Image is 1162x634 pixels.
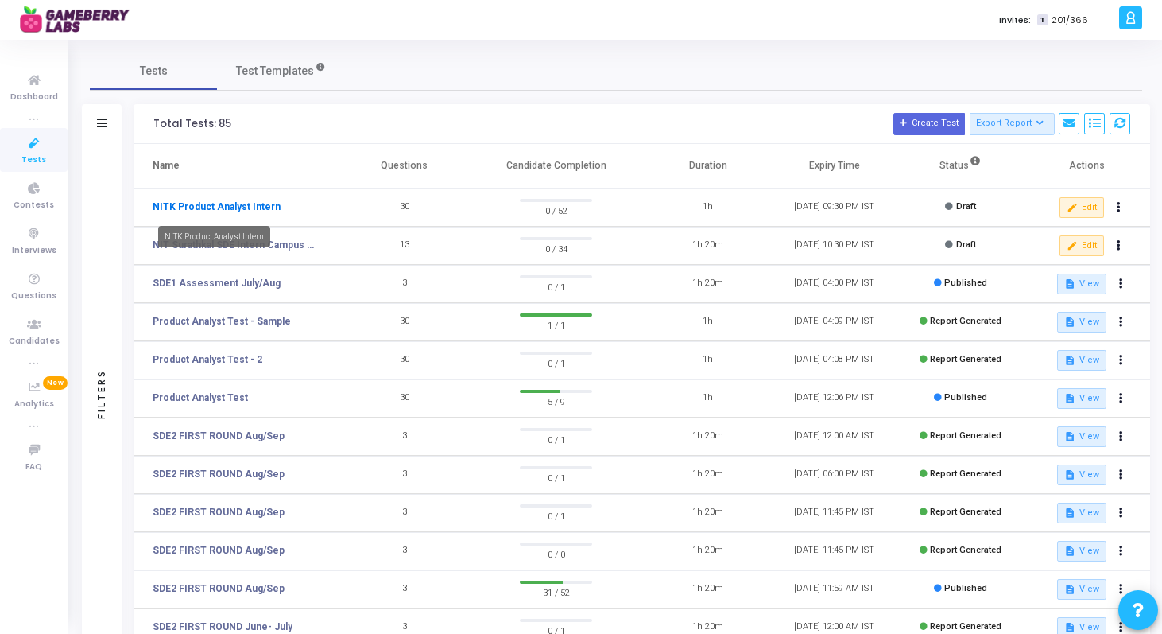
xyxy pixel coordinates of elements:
[1057,465,1106,485] button: View
[1059,197,1103,218] button: Edit
[645,570,771,609] td: 1h 20m
[645,418,771,456] td: 1h 20m
[1059,235,1103,256] button: Edit
[645,341,771,379] td: 1h
[944,278,987,288] span: Published
[153,543,285,558] a: SDE2 FIRST ROUND Aug/Sep
[930,430,1001,441] span: Report Generated
[134,144,341,189] th: Name
[944,583,987,593] span: Published
[467,144,645,189] th: Candidate Completion
[1064,317,1075,328] mat-icon: description
[771,379,897,418] td: [DATE] 12:06 PM IST
[95,306,109,481] div: Filters
[153,276,281,290] a: SDE1 Assessment July/Aug
[341,379,467,418] td: 30
[1057,388,1106,409] button: View
[771,532,897,570] td: [DATE] 11:45 PM IST
[520,584,592,600] span: 31 / 52
[1067,202,1078,213] mat-icon: edit
[930,354,1001,364] span: Report Generated
[1052,14,1088,27] span: 201/366
[153,200,281,214] a: NITK Product Analyst Intern
[520,317,592,333] span: 1 / 1
[645,303,771,341] td: 1h
[956,239,976,250] span: Draft
[1057,312,1106,333] button: View
[1037,14,1048,26] span: T
[645,189,771,227] td: 1h
[771,341,897,379] td: [DATE] 04:08 PM IST
[520,546,592,562] span: 0 / 0
[20,4,139,36] img: logo
[1064,469,1075,480] mat-icon: description
[645,265,771,303] td: 1h 20m
[43,376,68,390] span: New
[1057,579,1106,600] button: View
[520,431,592,447] span: 0 / 1
[1064,393,1075,404] mat-icon: description
[341,570,467,609] td: 3
[645,227,771,265] td: 1h 20m
[1064,431,1075,442] mat-icon: description
[1057,426,1106,447] button: View
[930,316,1001,326] span: Report Generated
[645,494,771,532] td: 1h 20m
[153,352,262,367] a: Product Analyst Test - 2
[897,144,1024,189] th: Status
[1057,503,1106,523] button: View
[1057,350,1106,371] button: View
[341,189,467,227] td: 30
[1064,508,1075,519] mat-icon: description
[341,532,467,570] td: 3
[140,63,168,80] span: Tests
[520,393,592,409] span: 5 / 9
[153,118,231,130] div: Total Tests: 85
[341,494,467,532] td: 3
[645,144,771,189] th: Duration
[645,456,771,494] td: 1h 20m
[771,189,897,227] td: [DATE] 09:30 PM IST
[25,461,42,474] span: FAQ
[153,581,285,596] a: SDE2 FIRST ROUND Aug/Sep
[11,290,56,303] span: Questions
[930,469,1001,479] span: Report Generated
[341,265,467,303] td: 3
[520,355,592,371] span: 0 / 1
[771,418,897,456] td: [DATE] 12:00 AM IST
[771,227,897,265] td: [DATE] 10:30 PM IST
[1064,584,1075,595] mat-icon: description
[1064,355,1075,366] mat-icon: description
[1024,144,1150,189] th: Actions
[1064,622,1075,633] mat-icon: description
[645,532,771,570] td: 1h 20m
[153,391,248,405] a: Product Analyst Test
[999,14,1031,27] label: Invites:
[236,63,314,80] span: Test Templates
[153,620,292,634] a: SDE2 FIRST ROUND June- July
[1064,546,1075,557] mat-icon: description
[771,303,897,341] td: [DATE] 04:09 PM IST
[520,469,592,485] span: 0 / 1
[341,418,467,456] td: 3
[21,154,46,167] span: Tests
[771,265,897,303] td: [DATE] 04:00 PM IST
[153,467,285,481] a: SDE2 FIRST ROUND Aug/Sep
[341,227,467,265] td: 13
[944,392,987,403] span: Published
[153,429,285,443] a: SDE2 FIRST ROUND Aug/Sep
[158,226,270,247] div: NITK Product Analyst Intern
[771,494,897,532] td: [DATE] 11:45 PM IST
[9,335,60,348] span: Candidates
[12,244,56,258] span: Interviews
[1067,240,1078,251] mat-icon: edit
[14,199,54,212] span: Contests
[520,278,592,294] span: 0 / 1
[893,113,965,135] button: Create Test
[520,240,592,256] span: 0 / 34
[771,144,897,189] th: Expiry Time
[930,621,1001,632] span: Report Generated
[1057,274,1106,294] button: View
[520,202,592,218] span: 0 / 52
[153,314,291,329] a: Product Analyst Test - Sample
